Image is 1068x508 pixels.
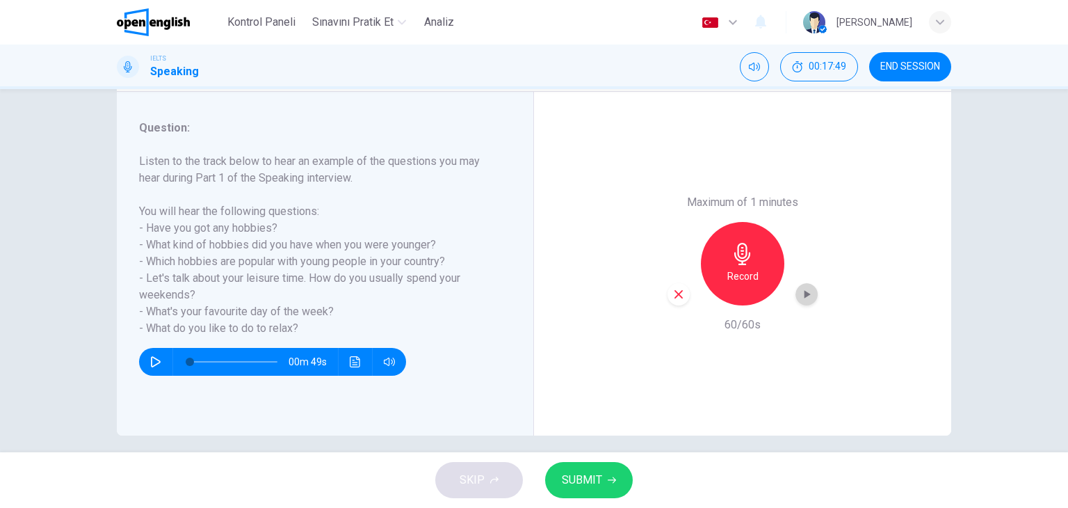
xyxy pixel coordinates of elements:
button: 00:17:49 [780,52,858,81]
button: Sınavını Pratik Et [307,10,412,35]
button: SUBMIT [545,462,633,498]
span: Sınavını Pratik Et [312,14,394,31]
span: 00:17:49 [809,61,846,72]
a: OpenEnglish logo [117,8,222,36]
img: OpenEnglish logo [117,8,190,36]
span: Analiz [424,14,454,31]
span: 00m 49s [289,348,338,376]
button: Record [701,222,784,305]
div: Mute [740,52,769,81]
h6: Question : [139,120,494,136]
span: SUBMIT [562,470,602,490]
div: [PERSON_NAME] [836,14,912,31]
span: IELTS [150,54,166,63]
button: Ses transkripsiyonunu görmek için tıklayın [344,348,366,376]
h6: Listen to the track below to hear an example of the questions you may hear during Part 1 of the S... [139,153,494,337]
button: Analiz [417,10,462,35]
h1: Speaking [150,63,199,80]
button: Kontrol Paneli [222,10,301,35]
h6: Maximum of 1 minutes [687,194,798,211]
button: END SESSION [869,52,951,81]
span: END SESSION [880,61,940,72]
img: tr [702,17,719,28]
img: Profile picture [803,11,825,33]
div: Hide [780,52,858,81]
h6: Record [727,268,759,285]
span: Kontrol Paneli [227,14,296,31]
h6: 60/60s [725,317,761,333]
